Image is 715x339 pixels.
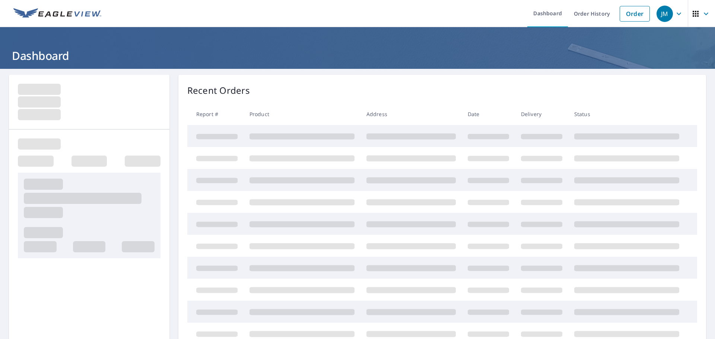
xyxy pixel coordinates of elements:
[9,48,706,63] h1: Dashboard
[620,6,650,22] a: Order
[462,103,515,125] th: Date
[360,103,462,125] th: Address
[13,8,101,19] img: EV Logo
[515,103,568,125] th: Delivery
[657,6,673,22] div: JM
[187,84,250,97] p: Recent Orders
[187,103,244,125] th: Report #
[568,103,685,125] th: Status
[244,103,360,125] th: Product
